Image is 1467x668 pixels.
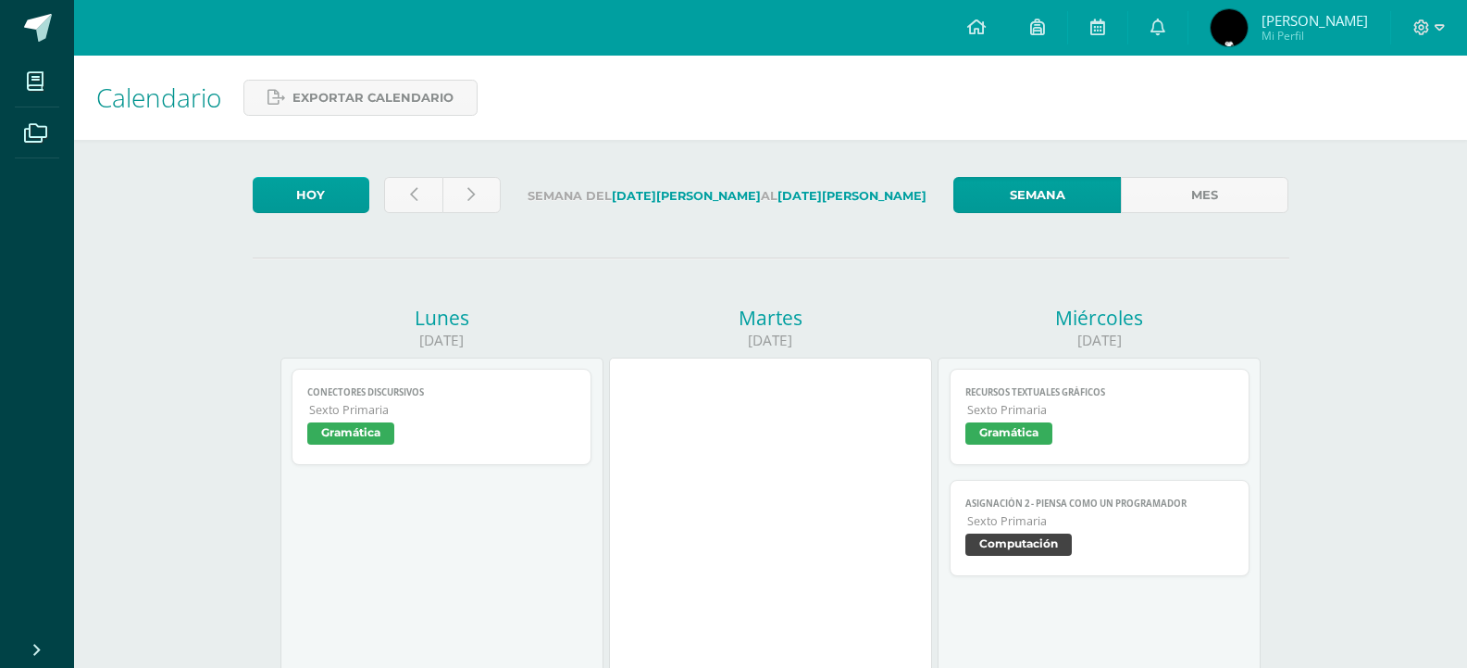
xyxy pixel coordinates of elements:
strong: [DATE][PERSON_NAME] [612,189,761,203]
div: [DATE] [280,331,603,350]
a: Semana [953,177,1121,213]
img: 3b5d3dbc273b296c7711c4ad59741bbc.png [1211,9,1248,46]
div: [DATE] [938,331,1261,350]
span: Computación [965,534,1072,556]
div: Martes [609,305,932,331]
span: Mi Perfil [1262,28,1368,44]
span: Calendario [96,80,221,115]
span: Sexto Primaria [967,402,1235,418]
span: Gramática [965,422,1052,445]
label: Semana del al [516,177,939,215]
span: [PERSON_NAME] [1262,11,1368,30]
a: Asignación 2 - Piensa como un programadorSexto PrimariaComputación [950,480,1250,576]
a: Mes [1121,177,1288,213]
strong: [DATE][PERSON_NAME] [777,189,926,203]
div: Miércoles [938,305,1261,331]
span: Conectores discursivos [307,386,577,398]
span: Sexto Primaria [967,513,1235,529]
span: Asignación 2 - Piensa como un programador [965,498,1235,510]
span: Exportar calendario [292,81,454,115]
span: Recursos textuales gráficos [965,386,1235,398]
a: Conectores discursivosSexto PrimariaGramática [292,369,592,465]
span: Sexto Primaria [309,402,577,418]
a: Hoy [253,177,369,213]
span: Gramática [307,422,394,445]
div: Lunes [280,305,603,331]
a: Recursos textuales gráficosSexto PrimariaGramática [950,369,1250,465]
div: [DATE] [609,331,932,350]
a: Exportar calendario [243,80,478,116]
